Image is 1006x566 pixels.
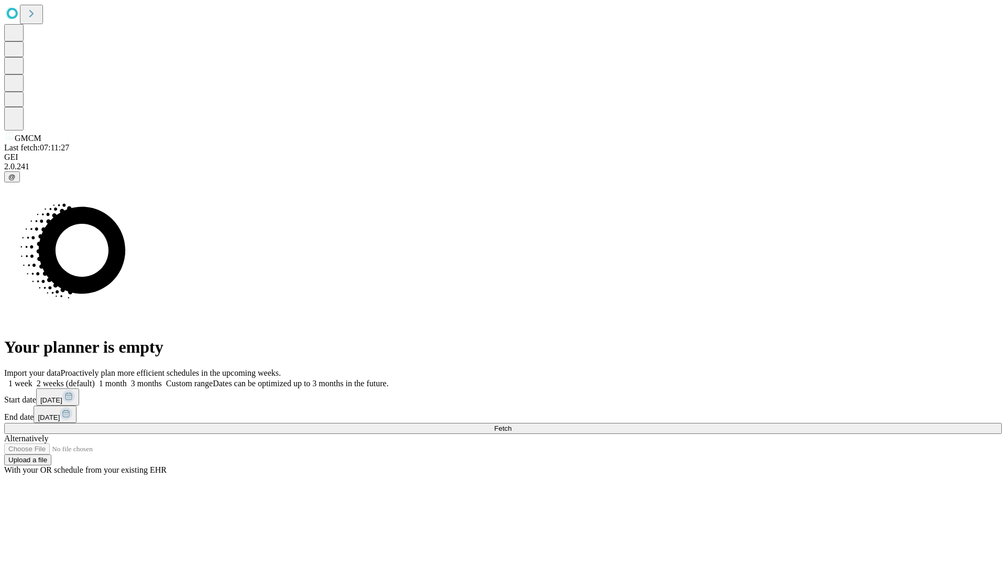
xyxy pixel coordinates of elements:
[4,368,61,377] span: Import your data
[8,173,16,181] span: @
[4,423,1002,434] button: Fetch
[4,171,20,182] button: @
[4,388,1002,406] div: Start date
[61,368,281,377] span: Proactively plan more efficient schedules in the upcoming weeks.
[494,424,511,432] span: Fetch
[36,388,79,406] button: [DATE]
[4,153,1002,162] div: GEI
[4,434,48,443] span: Alternatively
[4,162,1002,171] div: 2.0.241
[4,143,69,152] span: Last fetch: 07:11:27
[166,379,213,388] span: Custom range
[40,396,62,404] span: [DATE]
[131,379,162,388] span: 3 months
[99,379,127,388] span: 1 month
[38,413,60,421] span: [DATE]
[4,406,1002,423] div: End date
[34,406,76,423] button: [DATE]
[8,379,32,388] span: 1 week
[4,454,51,465] button: Upload a file
[37,379,95,388] span: 2 weeks (default)
[4,465,167,474] span: With your OR schedule from your existing EHR
[213,379,388,388] span: Dates can be optimized up to 3 months in the future.
[4,338,1002,357] h1: Your planner is empty
[15,134,41,143] span: GMCM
